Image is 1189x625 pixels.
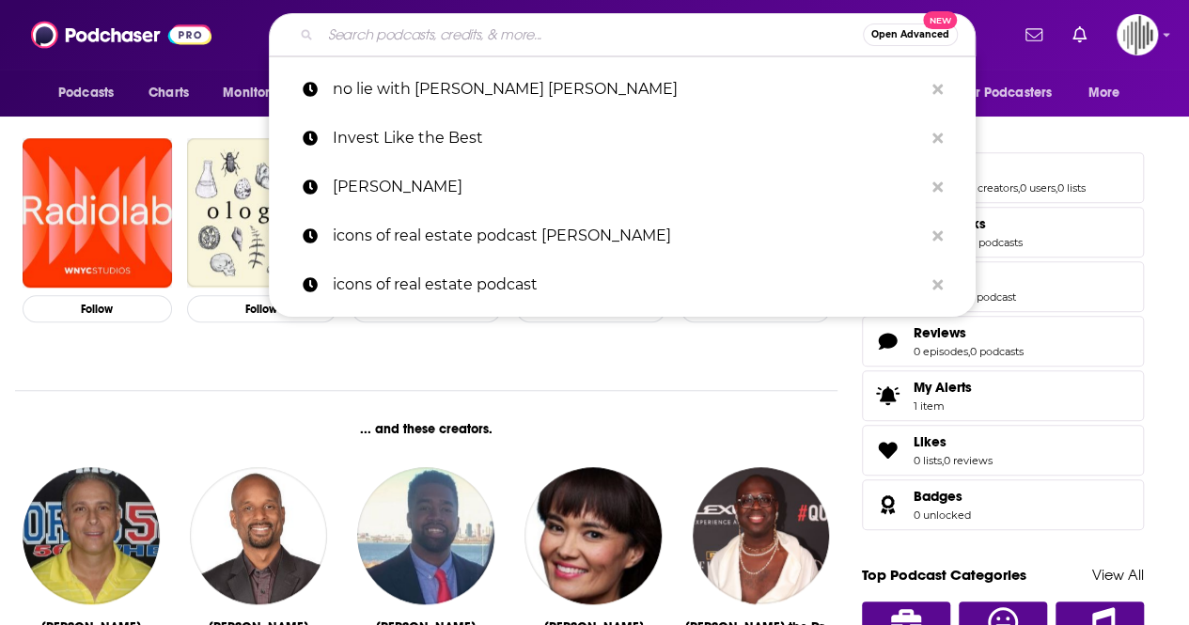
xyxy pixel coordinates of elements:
button: open menu [45,75,138,111]
a: Badges [868,492,906,518]
a: Show notifications dropdown [1065,19,1094,51]
span: Charts [149,80,189,106]
span: My Alerts [868,383,906,409]
a: 0 reviews [944,454,993,467]
a: Reviews [914,324,1024,341]
span: Likes [862,425,1144,476]
a: Invest Like the Best [269,114,976,163]
button: Show profile menu [1117,14,1158,55]
img: User Profile [1117,14,1158,55]
img: Yumi Stynes [524,467,662,604]
img: Radiolab [23,138,172,288]
span: Follows [862,152,1144,203]
span: Monitoring [223,80,289,106]
span: For Podcasters [962,80,1052,106]
button: open menu [1075,75,1144,111]
img: Khairi Williams [357,467,494,604]
a: My Alerts [862,370,1144,421]
img: Bob the Drag Queen [693,467,830,604]
a: 0 lists [1057,181,1086,195]
span: Badges [914,488,962,505]
span: Likes [914,433,947,450]
a: Reviews [868,328,906,354]
a: 0 podcasts [970,345,1024,358]
a: 0 unlocked [914,508,971,522]
img: Bomani Jones [190,467,327,604]
a: 0 users [1020,181,1056,195]
p: Invest Like the Best [333,114,923,163]
div: Search podcasts, credits, & more... [269,13,976,56]
span: , [942,454,944,467]
a: [PERSON_NAME] [269,163,976,211]
button: Follow [23,295,172,322]
span: My Alerts [914,379,972,396]
button: open menu [949,75,1079,111]
img: Greg Gaston [23,467,160,604]
span: Podcasts [58,80,114,106]
span: Badges [862,479,1144,530]
p: icons of real estate podcast Tomás Fonseca [333,211,923,260]
a: icons of real estate podcast [269,260,976,309]
span: , [968,345,970,358]
a: Follows [914,161,1086,178]
input: Search podcasts, credits, & more... [321,20,863,50]
span: More [1088,80,1120,106]
p: Tomás Fonseca [333,163,923,211]
img: Ologies with Alie Ward [187,138,336,288]
a: Top Podcast Categories [862,566,1026,584]
button: open menu [210,75,314,111]
span: Logged in as gpg2 [1117,14,1158,55]
span: Reviews [862,316,1144,367]
div: ... and these creators. [15,421,837,437]
button: Follow [187,295,336,322]
a: Likes [914,433,993,450]
a: Likes [868,437,906,463]
button: Open AdvancedNew [863,23,958,46]
span: New [923,11,957,29]
span: Open Advanced [871,30,949,39]
a: Charts [136,75,200,111]
p: no lie with brian tyler cohen [333,65,923,114]
span: 1 item [914,399,972,413]
a: 3 podcasts [970,236,1023,249]
img: Podchaser - Follow, Share and Rate Podcasts [31,17,211,53]
a: 0 episodes [914,345,968,358]
span: , [1018,181,1020,195]
a: no lie with [PERSON_NAME] [PERSON_NAME] [269,65,976,114]
p: icons of real estate podcast [333,260,923,309]
a: 0 lists [914,454,942,467]
a: icons of real estate podcast [PERSON_NAME] [269,211,976,260]
a: Badges [914,488,971,505]
a: View All [1092,566,1144,584]
a: 1 podcast [970,290,1016,304]
span: , [1056,181,1057,195]
a: 0 creators [968,181,1018,195]
span: Bookmarks [862,207,1144,258]
a: Show notifications dropdown [1018,19,1050,51]
span: Ratings [862,261,1144,312]
span: Reviews [914,324,966,341]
